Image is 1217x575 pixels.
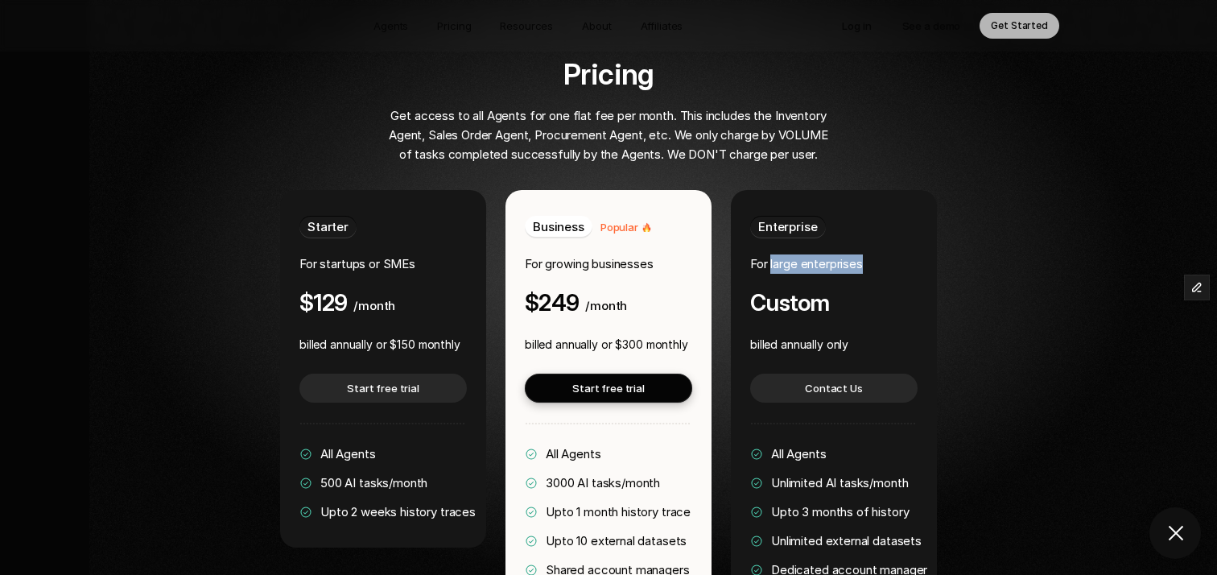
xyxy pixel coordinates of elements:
h4: $249 [525,290,579,316]
h2: Pricing [254,58,963,90]
a: About [572,13,621,39]
span: Unlimited AI tasks/month [771,475,908,490]
a: Start free trial [525,374,692,403]
button: Edit Framer Content [1185,275,1209,300]
p: Pricing [437,18,471,34]
span: Upto 2 weeks history traces [320,504,476,519]
span: Upto 10 external datasets [546,533,687,548]
p: Start free trial [572,380,645,396]
span: For large enterprises [750,256,863,271]
span: Business [533,219,584,234]
a: Start free trial [299,374,467,403]
p: Contact Us [805,380,863,396]
h4: $129 [299,290,347,316]
a: Resources [490,13,563,39]
span: Upto 3 months of history [771,504,909,519]
span: All Agents [320,446,376,461]
p: Start free trial [347,380,419,396]
p: Resources [500,18,553,34]
p: See a demo [902,18,961,34]
span: All Agents [546,446,601,461]
span: /month [585,298,627,313]
h4: Custom [750,290,829,316]
span: For growing businesses [525,256,654,271]
span: /month [353,298,395,313]
a: Agents [364,13,418,39]
span: 500 AI tasks/month [320,475,427,490]
a: Get Started [980,13,1059,39]
p: Get Started [991,18,1048,34]
a: See a demo [891,13,972,39]
p: billed annually or $150 monthly [299,335,460,354]
span: All Agents [771,446,827,461]
span: 3000 AI tasks/month [546,475,660,490]
p: About [582,18,611,34]
span: Get access to all Agents for one flat fee per month. This includes the Inventory Agent, Sales Ord... [389,108,831,162]
span: Enterprise [758,219,818,234]
p: billed annually or $300 monthly [525,335,688,354]
span: Unlimited external datasets [771,533,922,548]
span: Popular [600,221,638,234]
span: Starter [307,219,349,234]
p: billed annually only [750,335,848,354]
a: Affiliates [631,13,693,39]
p: Affiliates [641,18,683,34]
span: For startups or SMEs [299,256,415,271]
p: Agents [373,18,408,34]
span: Upto 1 month history trace [546,504,691,519]
p: Log in [842,18,871,34]
a: Contact Us [750,374,918,403]
a: Log in [831,13,882,39]
a: Pricing [427,13,481,39]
